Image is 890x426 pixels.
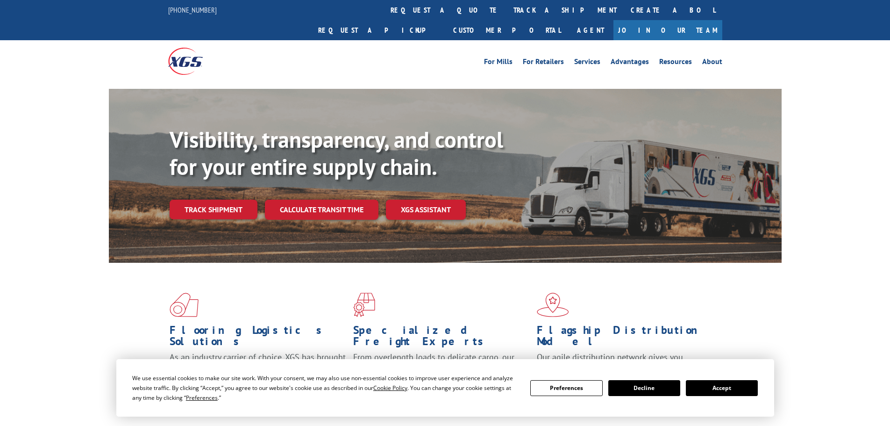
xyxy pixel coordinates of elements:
[386,200,466,220] a: XGS ASSISTANT
[373,384,407,392] span: Cookie Policy
[311,20,446,40] a: Request a pickup
[353,293,375,317] img: xgs-icon-focused-on-flooring-red
[523,58,564,68] a: For Retailers
[168,5,217,14] a: [PHONE_NUMBER]
[353,325,530,352] h1: Specialized Freight Experts
[484,58,513,68] a: For Mills
[186,394,218,402] span: Preferences
[659,58,692,68] a: Resources
[132,373,519,403] div: We use essential cookies to make our site work. With your consent, we may also use non-essential ...
[446,20,568,40] a: Customer Portal
[353,352,530,393] p: From overlength loads to delicate cargo, our experienced staff knows the best way to move your fr...
[702,58,722,68] a: About
[170,293,199,317] img: xgs-icon-total-supply-chain-intelligence-red
[574,58,600,68] a: Services
[611,58,649,68] a: Advantages
[265,200,378,220] a: Calculate transit time
[537,352,709,374] span: Our agile distribution network gives you nationwide inventory management on demand.
[170,125,503,181] b: Visibility, transparency, and control for your entire supply chain.
[170,352,346,385] span: As an industry carrier of choice, XGS has brought innovation and dedication to flooring logistics...
[170,200,257,219] a: Track shipment
[116,359,774,417] div: Cookie Consent Prompt
[608,380,680,396] button: Decline
[568,20,613,40] a: Agent
[613,20,722,40] a: Join Our Team
[170,325,346,352] h1: Flooring Logistics Solutions
[686,380,758,396] button: Accept
[530,380,602,396] button: Preferences
[537,293,569,317] img: xgs-icon-flagship-distribution-model-red
[537,325,713,352] h1: Flagship Distribution Model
